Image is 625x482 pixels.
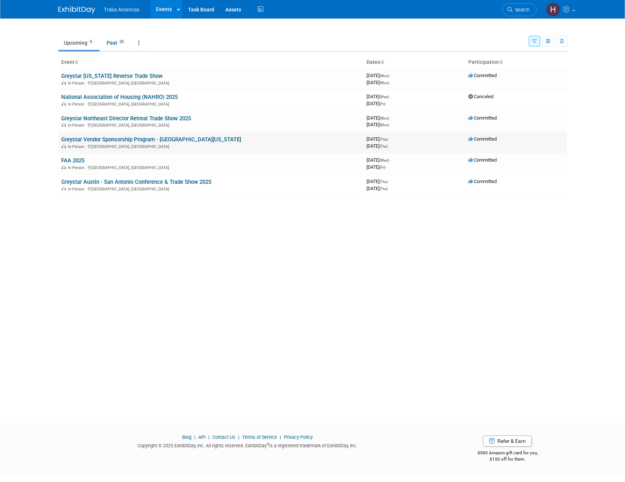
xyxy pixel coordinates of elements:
[513,7,529,13] span: Search
[367,136,390,142] span: [DATE]
[483,435,532,447] a: Refer & Earn
[242,434,277,440] a: Terms of Service
[379,180,388,184] span: (Thu)
[104,7,140,13] span: Traka Americas
[61,94,178,100] a: National Association of Housing (NAHRO) 2025
[503,3,537,16] a: Search
[61,179,211,185] a: Greystar Austin - San Antonio Conference & Trade Show 2025
[448,456,567,462] div: $150 off for them.
[499,59,503,65] a: Sort by Participation Type
[62,81,66,85] img: In-Person Event
[62,123,66,127] img: In-Person Event
[468,73,497,78] span: Committed
[192,434,197,440] span: |
[182,434,191,440] a: Blog
[68,102,87,107] span: In-Person
[58,6,95,14] img: ExhibitDay
[68,123,87,128] span: In-Person
[61,101,361,107] div: [GEOGRAPHIC_DATA], [GEOGRAPHIC_DATA]
[468,115,497,121] span: Committed
[62,165,66,169] img: In-Person Event
[101,36,131,50] a: Past20
[62,144,66,148] img: In-Person Event
[468,136,497,142] span: Committed
[284,434,313,440] a: Privacy Policy
[364,56,465,69] th: Dates
[68,81,87,86] span: In-Person
[379,144,388,148] span: (Thu)
[379,116,389,120] span: (Mon)
[379,102,385,106] span: (Fri)
[367,164,385,170] span: [DATE]
[389,136,390,142] span: -
[468,179,497,184] span: Committed
[61,143,361,149] div: [GEOGRAPHIC_DATA], [GEOGRAPHIC_DATA]
[61,136,241,143] a: Greystar Vendor Sponsorship Program - [GEOGRAPHIC_DATA][US_STATE]
[389,179,390,184] span: -
[68,144,87,149] span: In-Person
[58,441,437,449] div: Copyright © 2025 ExhibitDay, Inc. All rights reserved. ExhibitDay is a registered trademark of Ex...
[198,434,205,440] a: API
[61,115,191,122] a: Greystar Northeast Director Retreat Trade Show 2025
[468,94,493,99] span: Canceled
[267,442,269,446] sup: ®
[390,94,391,99] span: -
[367,186,388,191] span: [DATE]
[379,81,389,85] span: (Mon)
[62,102,66,106] img: In-Person Event
[390,73,391,78] span: -
[61,164,361,170] div: [GEOGRAPHIC_DATA], [GEOGRAPHIC_DATA]
[118,39,126,45] span: 20
[465,56,567,69] th: Participation
[367,143,388,149] span: [DATE]
[367,80,389,85] span: [DATE]
[380,59,384,65] a: Sort by Start Date
[61,73,163,79] a: Greystar [US_STATE] Reverse Trade Show
[58,36,100,50] a: Upcoming6
[367,101,385,106] span: [DATE]
[62,187,66,190] img: In-Person Event
[367,122,389,127] span: [DATE]
[367,115,391,121] span: [DATE]
[390,157,391,163] span: -
[68,187,87,192] span: In-Person
[74,59,78,65] a: Sort by Event Name
[61,80,361,86] div: [GEOGRAPHIC_DATA], [GEOGRAPHIC_DATA]
[379,165,385,169] span: (Fri)
[68,165,87,170] span: In-Person
[278,434,283,440] span: |
[546,3,560,17] img: Hannah Nichols
[367,94,391,99] span: [DATE]
[390,115,391,121] span: -
[448,445,567,462] div: $500 Amazon gift card for you,
[379,187,388,191] span: (Thu)
[379,123,389,127] span: (Mon)
[379,158,389,162] span: (Wed)
[379,95,389,99] span: (Wed)
[206,434,211,440] span: |
[212,434,235,440] a: Contact Us
[236,434,241,440] span: |
[367,73,391,78] span: [DATE]
[61,186,361,192] div: [GEOGRAPHIC_DATA], [GEOGRAPHIC_DATA]
[379,137,388,141] span: (Thu)
[61,122,361,128] div: [GEOGRAPHIC_DATA], [GEOGRAPHIC_DATA]
[88,39,94,45] span: 6
[58,56,364,69] th: Event
[468,157,497,163] span: Committed
[367,157,391,163] span: [DATE]
[61,157,84,164] a: FAA 2025
[367,179,390,184] span: [DATE]
[379,74,389,78] span: (Mon)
